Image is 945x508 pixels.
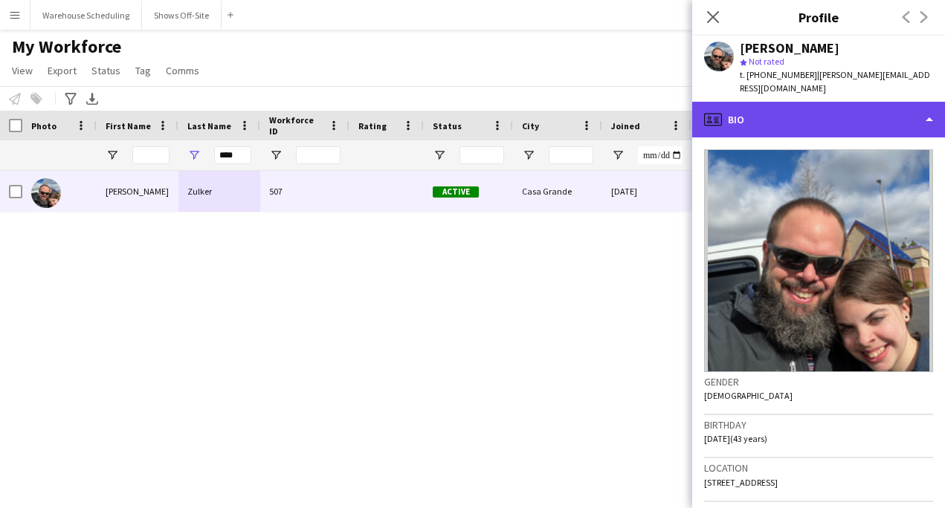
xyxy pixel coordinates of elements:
[178,171,260,212] div: Zulker
[30,1,142,30] button: Warehouse Scheduling
[549,146,593,164] input: City Filter Input
[91,64,120,77] span: Status
[296,146,341,164] input: Workforce ID Filter Input
[142,1,222,30] button: Shows Off-Site
[704,418,933,432] h3: Birthday
[106,120,151,131] span: First Name
[48,64,77,77] span: Export
[704,375,933,388] h3: Gender
[704,149,933,372] img: Crew avatar or photo
[749,56,784,67] span: Not rated
[12,64,33,77] span: View
[433,120,462,131] span: Status
[12,36,121,58] span: My Workforce
[433,186,479,198] span: Active
[602,171,691,212] div: [DATE]
[692,102,945,137] div: Bio
[42,61,83,80] a: Export
[692,7,945,27] h3: Profile
[31,120,57,131] span: Photo
[358,120,387,131] span: Rating
[740,42,839,55] div: [PERSON_NAME]
[135,64,151,77] span: Tag
[129,61,157,80] a: Tag
[459,146,504,164] input: Status Filter Input
[31,178,61,208] img: Bryan Zulker
[704,390,793,401] span: [DEMOGRAPHIC_DATA]
[740,69,930,94] span: | [PERSON_NAME][EMAIL_ADDRESS][DOMAIN_NAME]
[214,146,251,164] input: Last Name Filter Input
[166,64,199,77] span: Comms
[522,120,539,131] span: City
[611,120,640,131] span: Joined
[740,69,817,80] span: t. [PHONE_NUMBER]
[260,171,349,212] div: 507
[83,90,101,108] app-action-btn: Export XLSX
[513,171,602,212] div: Casa Grande
[522,149,535,162] button: Open Filter Menu
[704,477,778,488] span: [STREET_ADDRESS]
[704,433,767,444] span: [DATE] (43 years)
[187,120,231,131] span: Last Name
[638,146,683,164] input: Joined Filter Input
[269,114,323,137] span: Workforce ID
[691,171,781,212] div: 175 days
[269,149,283,162] button: Open Filter Menu
[106,149,119,162] button: Open Filter Menu
[97,171,178,212] div: [PERSON_NAME]
[6,61,39,80] a: View
[132,146,170,164] input: First Name Filter Input
[704,461,933,475] h3: Location
[611,149,625,162] button: Open Filter Menu
[433,149,446,162] button: Open Filter Menu
[160,61,205,80] a: Comms
[187,149,201,162] button: Open Filter Menu
[86,61,126,80] a: Status
[62,90,80,108] app-action-btn: Advanced filters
